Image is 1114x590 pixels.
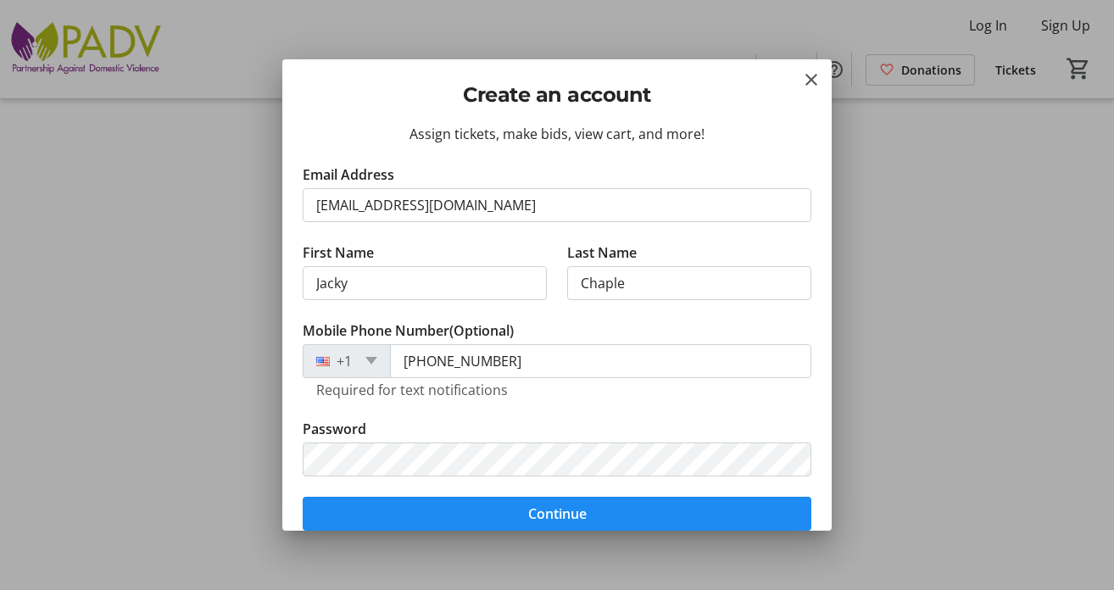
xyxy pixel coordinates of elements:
[303,188,811,222] input: Email Address
[303,266,547,300] input: First Name
[303,80,811,110] h2: Create an account
[303,242,374,263] label: First Name
[303,419,366,439] label: Password
[567,266,811,300] input: Last Name
[567,242,637,263] label: Last Name
[303,124,811,144] div: Assign tickets, make bids, view cart, and more!
[801,70,822,90] button: Close
[303,164,394,185] label: Email Address
[390,344,811,378] input: (201) 555-0123
[303,320,514,341] label: Mobile Phone Number (Optional)
[528,504,587,524] span: Continue
[303,497,811,531] button: Continue
[316,381,508,398] tr-hint: Required for text notifications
